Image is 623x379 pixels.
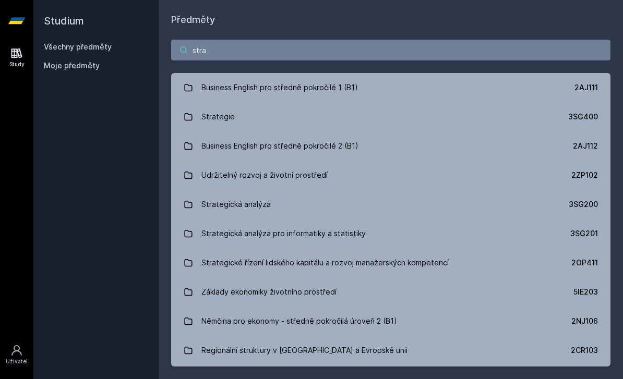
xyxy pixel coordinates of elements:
[201,223,366,244] div: Strategická analýza pro informatiky a statistiky
[2,42,31,74] a: Study
[570,228,598,239] div: 3SG201
[571,170,598,180] div: 2ZP102
[201,194,271,215] div: Strategická analýza
[171,40,610,60] input: Název nebo ident předmětu…
[171,190,610,219] a: Strategická analýza 3SG200
[171,102,610,131] a: Strategie 3SG400
[2,339,31,371] a: Uživatel
[571,345,598,356] div: 2CR103
[573,141,598,151] div: 2AJ112
[171,248,610,277] a: Strategické řízení lidského kapitálu a rozvoj manažerských kompetencí 2OP411
[171,219,610,248] a: Strategická analýza pro informatiky a statistiky 3SG201
[171,307,610,336] a: Němčina pro ekonomy - středně pokročilá úroveň 2 (B1) 2NJ106
[201,77,358,98] div: Business English pro středně pokročilé 1 (B1)
[573,287,598,297] div: 5IE203
[201,136,358,156] div: Business English pro středně pokročilé 2 (B1)
[201,311,397,332] div: Němčina pro ekonomy - středně pokročilá úroveň 2 (B1)
[568,112,598,122] div: 3SG400
[171,277,610,307] a: Základy ekonomiky životního prostředí 5IE203
[9,60,25,68] div: Study
[171,336,610,365] a: Regionální struktury v [GEOGRAPHIC_DATA] a Evropské unii 2CR103
[574,82,598,93] div: 2AJ111
[171,13,610,27] h1: Předměty
[201,282,337,302] div: Základy ekonomiky životního prostředí
[44,60,100,71] span: Moje předměty
[201,165,328,186] div: Udržitelný rozvoj a životní prostředí
[201,106,235,127] div: Strategie
[171,131,610,161] a: Business English pro středně pokročilé 2 (B1) 2AJ112
[44,42,112,51] a: Všechny předměty
[571,258,598,268] div: 2OP411
[171,73,610,102] a: Business English pro středně pokročilé 1 (B1) 2AJ111
[569,199,598,210] div: 3SG200
[201,252,449,273] div: Strategické řízení lidského kapitálu a rozvoj manažerských kompetencí
[571,316,598,326] div: 2NJ106
[171,161,610,190] a: Udržitelný rozvoj a životní prostředí 2ZP102
[201,340,408,361] div: Regionální struktury v [GEOGRAPHIC_DATA] a Evropské unii
[6,358,28,365] div: Uživatel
